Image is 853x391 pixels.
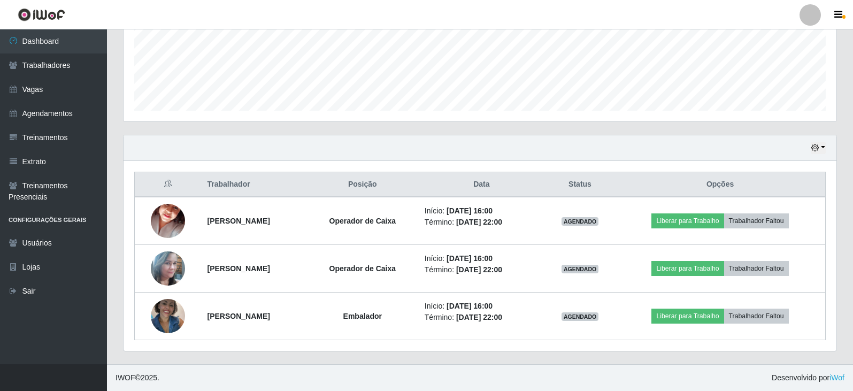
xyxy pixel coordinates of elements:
time: [DATE] 22:00 [456,265,502,274]
strong: [PERSON_NAME] [208,217,270,225]
time: [DATE] 16:00 [447,206,493,215]
button: Trabalhador Faltou [724,309,789,324]
img: CoreUI Logo [18,8,65,21]
button: Trabalhador Faltou [724,261,789,276]
time: [DATE] 22:00 [456,313,502,321]
img: 1673461881907.jpeg [151,190,185,251]
li: Término: [425,264,539,275]
button: Liberar para Trabalho [651,309,724,324]
span: © 2025 . [116,372,159,384]
strong: Operador de Caixa [329,217,396,225]
span: IWOF [116,373,135,382]
img: 1683770959203.jpeg [151,238,185,299]
button: Trabalhador Faltou [724,213,789,228]
th: Trabalhador [201,172,307,197]
strong: [PERSON_NAME] [208,264,270,273]
th: Status [545,172,615,197]
span: Desenvolvido por [772,372,844,384]
img: 1750528550016.jpeg [151,293,185,339]
th: Posição [307,172,418,197]
strong: Operador de Caixa [329,264,396,273]
time: [DATE] 16:00 [447,254,493,263]
strong: Embalador [343,312,382,320]
span: AGENDADO [562,265,599,273]
li: Término: [425,312,539,323]
th: Opções [615,172,825,197]
time: [DATE] 16:00 [447,302,493,310]
li: Início: [425,205,539,217]
time: [DATE] 22:00 [456,218,502,226]
a: iWof [829,373,844,382]
span: AGENDADO [562,312,599,321]
li: Início: [425,253,539,264]
strong: [PERSON_NAME] [208,312,270,320]
th: Data [418,172,545,197]
li: Início: [425,301,539,312]
li: Término: [425,217,539,228]
span: AGENDADO [562,217,599,226]
button: Liberar para Trabalho [651,213,724,228]
button: Liberar para Trabalho [651,261,724,276]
